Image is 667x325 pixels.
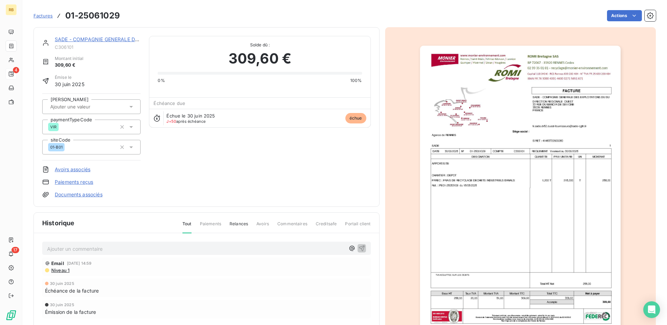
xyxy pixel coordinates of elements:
[643,301,660,318] div: Open Intercom Messenger
[50,104,120,110] input: Ajouter une valeur
[13,67,19,73] span: 4
[55,44,141,50] span: C306101
[55,179,93,186] a: Paiements reçus
[607,10,642,21] button: Actions
[12,247,19,253] span: 17
[55,36,202,42] a: SADE - COMPAGNIE GENERALE DES EXPLOITATIONS DU SUD
[67,261,92,265] span: [DATE] 14:59
[182,221,192,233] span: Tout
[45,287,99,294] span: Échéance de la facture
[166,119,176,124] span: J+50
[256,221,269,233] span: Avoirs
[51,267,69,273] span: Niveau 1
[33,13,53,18] span: Factures
[350,77,362,84] span: 100%
[55,81,84,88] span: 30 juin 2025
[230,221,248,233] span: Relances
[6,4,17,15] div: RB
[55,55,83,62] span: Montant initial
[158,42,362,48] span: Solde dû :
[6,68,16,80] a: 4
[51,260,64,266] span: Email
[55,74,84,81] span: Émise le
[153,100,185,106] span: Échéance due
[345,221,370,233] span: Portail client
[50,303,74,307] span: 30 juin 2025
[6,310,17,321] img: Logo LeanPay
[50,145,62,149] span: 01-B01
[158,77,165,84] span: 0%
[277,221,307,233] span: Commentaires
[55,166,90,173] a: Avoirs associés
[42,218,75,228] span: Historique
[316,221,337,233] span: Creditsafe
[228,48,291,69] span: 309,60 €
[50,125,57,129] span: VIR
[33,12,53,19] a: Factures
[45,308,96,316] span: Émission de la facture
[65,9,120,22] h3: 01-25061029
[166,113,215,119] span: Échue le 30 juin 2025
[50,281,74,286] span: 30 juin 2025
[345,113,366,123] span: échue
[55,62,83,69] span: 309,60 €
[166,119,205,123] span: après échéance
[200,221,221,233] span: Paiements
[55,191,103,198] a: Documents associés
